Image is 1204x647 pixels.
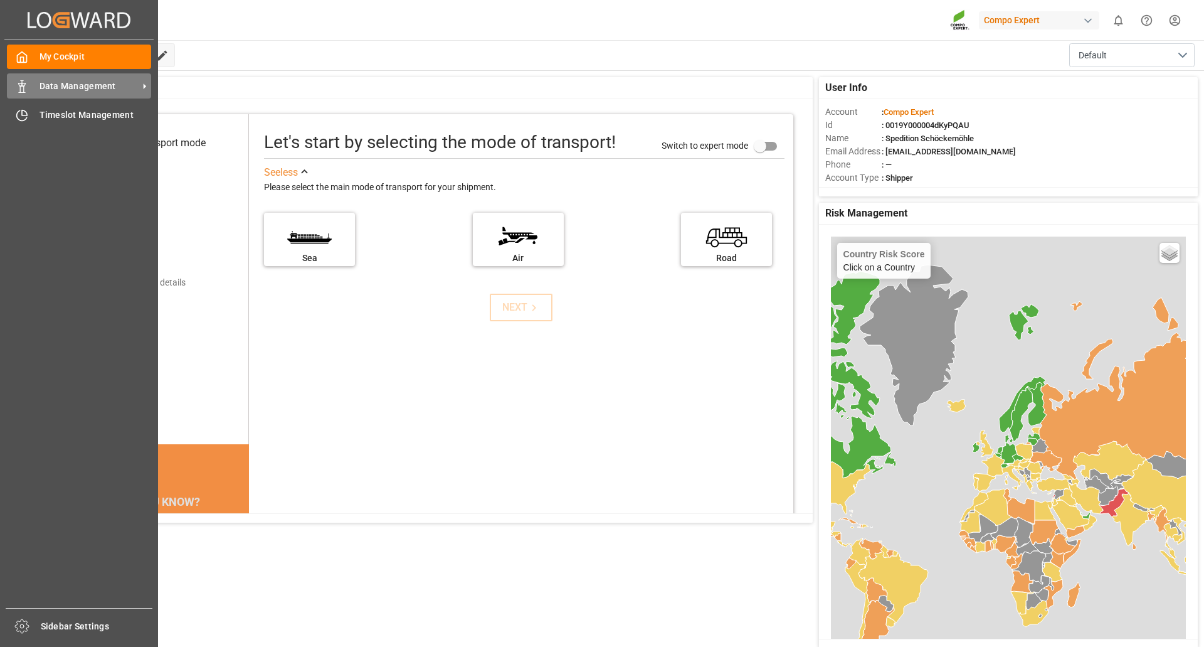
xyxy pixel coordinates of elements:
span: : Shipper [882,173,913,183]
a: My Cockpit [7,45,151,69]
h4: Country Risk Score [843,249,925,259]
span: User Info [825,80,867,95]
span: Id [825,119,882,132]
span: Timeslot Management [40,109,152,122]
span: Risk Management [825,206,907,221]
span: : — [882,160,892,169]
a: Timeslot Management [7,103,151,127]
button: Help Center [1133,6,1161,35]
span: Account [825,105,882,119]
div: Compo Expert [979,11,1099,29]
span: My Cockpit [40,50,152,63]
span: Data Management [40,80,139,93]
div: Air [479,252,557,265]
div: See less [264,165,298,180]
div: Sea [270,252,349,265]
button: show 0 new notifications [1104,6,1133,35]
div: Please select the main mode of transport for your shipment. [264,180,784,195]
span: : [882,107,934,117]
button: open menu [1069,43,1195,67]
span: Name [825,132,882,145]
span: Sidebar Settings [41,620,153,633]
button: Compo Expert [979,8,1104,32]
span: Switch to expert mode [662,140,748,150]
div: DID YOU KNOW? [68,488,249,515]
span: : 0019Y000004dKyPQAU [882,120,969,130]
img: Screenshot%202023-09-29%20at%2010.02.21.png_1712312052.png [950,9,970,31]
span: Default [1079,49,1107,62]
div: Click on a Country [843,249,925,272]
div: NEXT [502,300,541,315]
span: : [EMAIL_ADDRESS][DOMAIN_NAME] [882,147,1016,156]
div: Let's start by selecting the mode of transport! [264,129,616,156]
span: Email Address [825,145,882,158]
span: Compo Expert [884,107,934,117]
span: Account Type [825,171,882,184]
div: Road [687,252,766,265]
span: : Spedition Schöckemöhle [882,134,974,143]
a: Layers [1159,243,1180,263]
span: Phone [825,158,882,171]
button: NEXT [490,294,552,321]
